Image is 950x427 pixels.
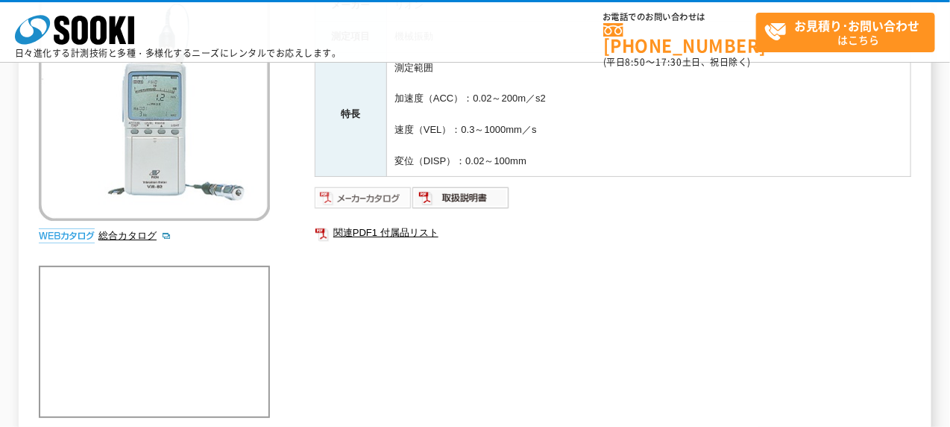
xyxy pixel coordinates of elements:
[603,23,756,54] a: [PHONE_NUMBER]
[795,16,920,34] strong: お見積り･お問い合わせ
[387,52,911,177] td: 測定範囲 加速度（ACC）：0.02～200m／s2 速度（VEL）：0.3～1000mm／s 変位（DISP）：0.02～100mm
[603,13,756,22] span: お電話でのお問い合わせは
[15,49,342,57] p: 日々進化する計測技術と多種・多様化するニーズにレンタルでお応えします。
[412,186,510,210] img: 取扱説明書
[756,13,935,52] a: お見積り･お問い合わせはこちら
[603,55,751,69] span: (平日 ～ 土日、祝日除く)
[98,230,172,241] a: 総合カタログ
[655,55,682,69] span: 17:30
[315,52,387,177] th: 特長
[315,223,911,243] a: 関連PDF1 付属品リスト
[315,186,412,210] img: メーカーカタログ
[315,196,412,208] a: メーカーカタログ
[626,55,647,69] span: 8:50
[39,228,95,243] img: webカタログ
[412,196,510,208] a: 取扱説明書
[764,13,934,51] span: はこちら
